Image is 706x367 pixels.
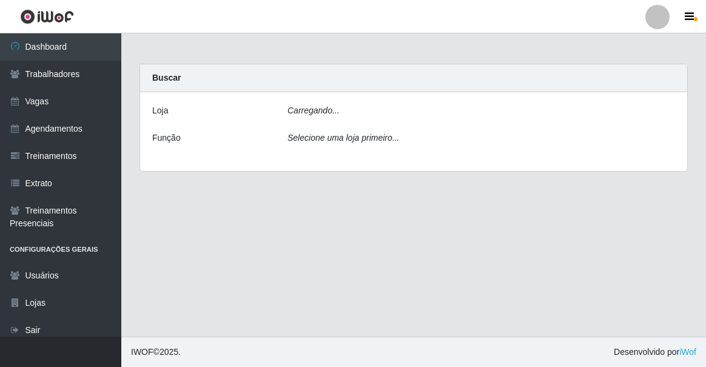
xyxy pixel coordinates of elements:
span: IWOF [131,347,153,357]
strong: Buscar [152,73,181,82]
a: iWof [679,347,696,357]
label: Função [152,132,181,144]
label: Loja [152,104,168,117]
i: Carregando... [287,106,340,115]
span: © 2025 . [131,346,181,359]
span: Desenvolvido por [614,346,696,359]
img: CoreUI Logo [20,9,74,24]
i: Selecione uma loja primeiro... [287,133,399,143]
